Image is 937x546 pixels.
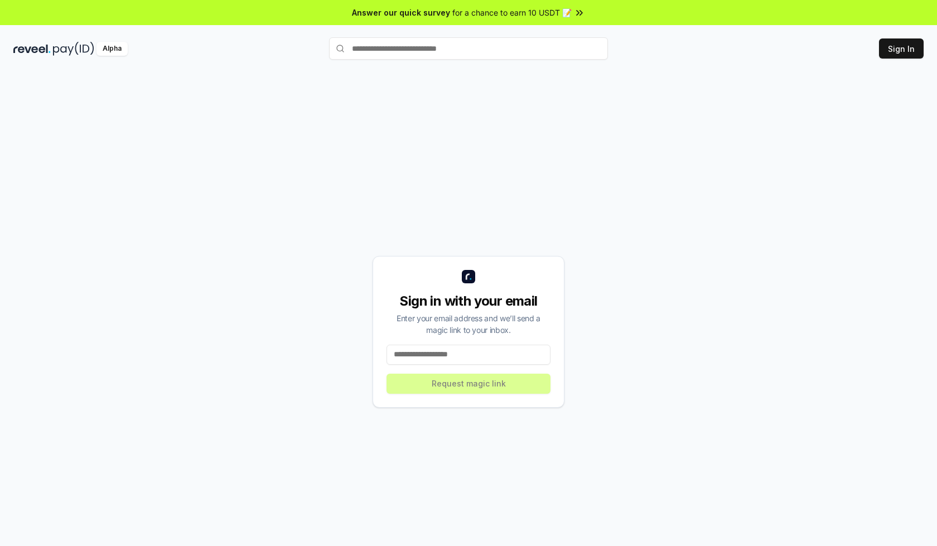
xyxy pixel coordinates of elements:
[879,38,924,59] button: Sign In
[53,42,94,56] img: pay_id
[462,270,475,283] img: logo_small
[387,312,550,336] div: Enter your email address and we’ll send a magic link to your inbox.
[96,42,128,56] div: Alpha
[387,292,550,310] div: Sign in with your email
[452,7,572,18] span: for a chance to earn 10 USDT 📝
[352,7,450,18] span: Answer our quick survey
[13,42,51,56] img: reveel_dark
